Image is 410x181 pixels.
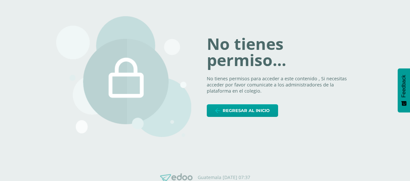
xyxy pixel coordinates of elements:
img: 403.png [56,16,192,137]
a: Regresar al inicio [207,104,278,117]
p: Guatemala [DATE] 07:37 [198,175,250,180]
span: Feedback [401,75,407,97]
p: No tienes permisos para acceder a este contenido , Si necesitas acceder por favor comunicate a lo... [207,76,354,94]
button: Feedback - Mostrar encuesta [398,68,410,112]
span: Regresar al inicio [223,105,270,117]
h1: No tienes permiso... [207,36,354,68]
